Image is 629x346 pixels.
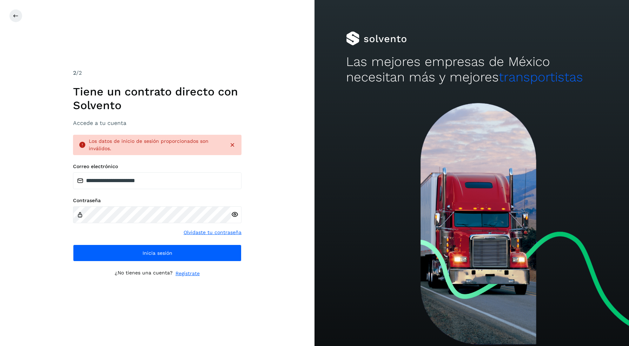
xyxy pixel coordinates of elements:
[184,229,241,236] a: Olvidaste tu contraseña
[89,138,223,152] div: Los datos de inicio de sesión proporcionados son inválidos.
[73,69,76,76] span: 2
[176,270,200,277] a: Regístrate
[115,270,173,277] p: ¿No tienes una cuenta?
[346,54,598,85] h2: Las mejores empresas de México necesitan más y mejores
[499,69,583,85] span: transportistas
[73,85,241,112] h1: Tiene un contrato directo con Solvento
[73,198,241,204] label: Contraseña
[73,245,241,261] button: Inicia sesión
[73,69,241,77] div: /2
[73,120,241,126] h3: Accede a tu cuenta
[73,164,241,169] label: Correo electrónico
[143,251,172,255] span: Inicia sesión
